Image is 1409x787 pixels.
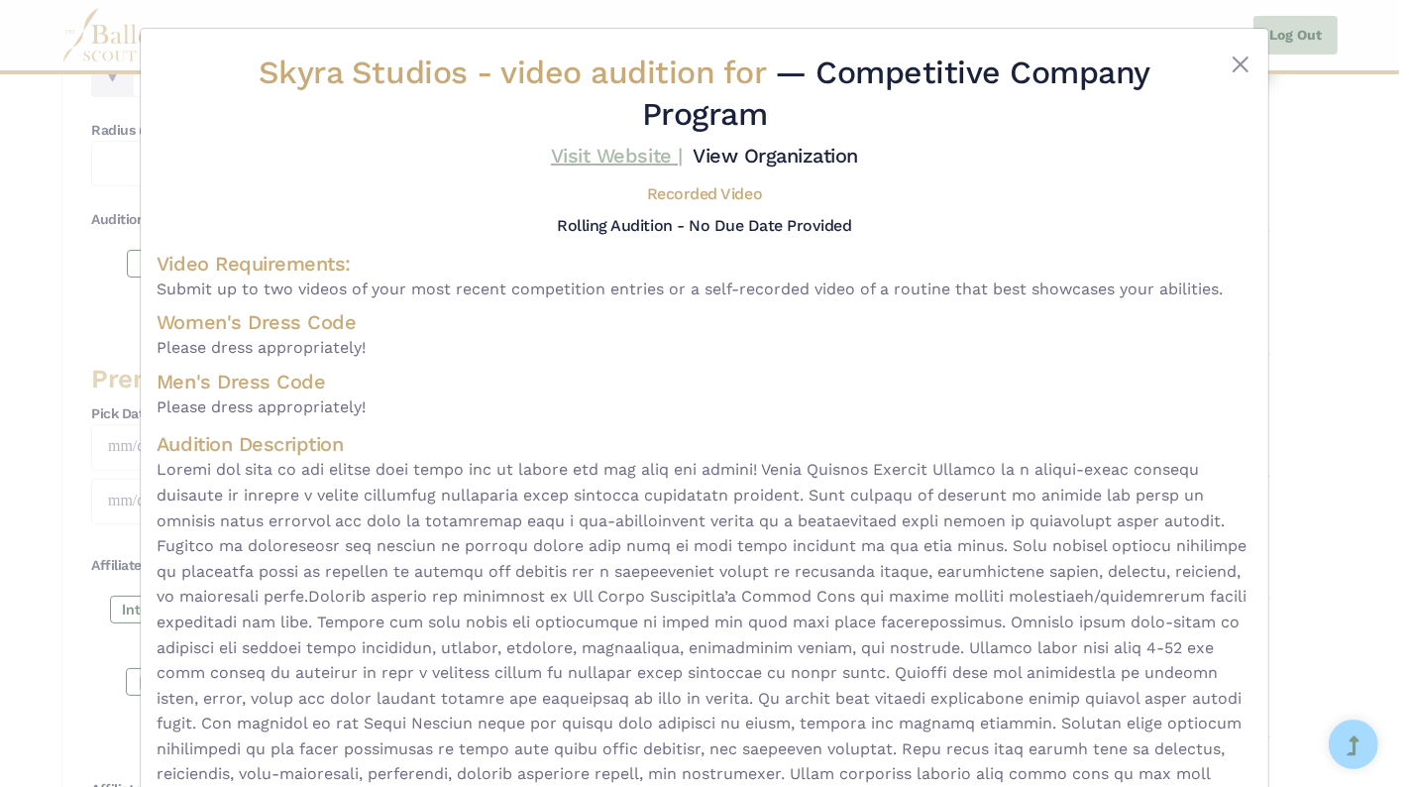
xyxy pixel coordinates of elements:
h4: Women's Dress Code [157,309,1252,335]
span: Please dress appropriately! [157,397,366,416]
h4: Audition Description [157,431,1252,457]
h5: Recorded Video [647,184,762,205]
h4: Men's Dress Code [157,369,1252,394]
span: Submit up to two videos of your most recent competition entries or a self-recorded video of a rou... [157,277,1252,302]
span: Skyra Studios - [259,54,775,91]
button: Close [1229,53,1252,76]
h5: Rolling Audition - No Due Date Provided [557,216,851,235]
span: — Competitive Company Program [642,54,1150,133]
span: video audition for [500,54,765,91]
a: Visit Website | [551,144,683,168]
a: View Organization [693,144,858,168]
span: Please dress appropriately! [157,338,366,357]
span: Video Requirements: [157,252,351,276]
